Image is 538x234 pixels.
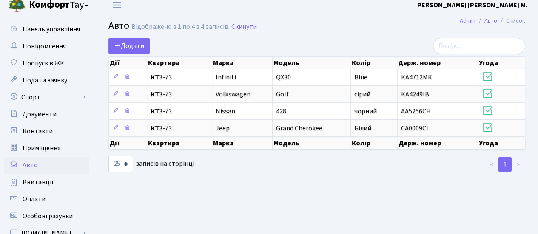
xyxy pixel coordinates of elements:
[447,12,538,30] nav: breadcrumb
[478,57,525,69] th: Угода
[109,137,147,149] th: Дії
[354,90,370,99] span: сірий
[23,110,57,119] span: Документи
[276,73,291,82] span: QX30
[4,208,89,225] a: Особові рахунки
[23,127,53,136] span: Контакти
[350,57,397,69] th: Колір
[354,124,371,133] span: Білий
[397,137,478,149] th: Держ. номер
[23,76,67,85] span: Подати заявку
[216,90,250,99] span: Volkswagen
[4,21,89,38] a: Панель управління
[151,90,159,99] b: КТ
[350,137,397,149] th: Колір
[151,124,159,133] b: КТ
[151,107,159,116] b: КТ
[108,18,129,33] span: Авто
[276,107,286,116] span: 428
[273,137,351,149] th: Модель
[23,144,60,153] span: Приміщення
[4,174,89,191] a: Квитанції
[216,124,230,133] span: Jeep
[4,72,89,89] a: Подати заявку
[23,195,46,204] span: Оплати
[401,107,431,116] span: АА5256СН
[151,91,208,98] span: 3-73
[231,23,257,31] a: Скинути
[216,73,236,82] span: Infiniti
[478,137,525,149] th: Угода
[401,73,432,82] span: КА4712МК
[401,90,429,99] span: КА4249ІВ
[212,137,273,149] th: Марка
[354,73,367,82] span: Blue
[497,16,525,25] li: Список
[276,90,289,99] span: Golf
[354,107,377,116] span: чорний
[484,16,497,25] a: Авто
[114,41,144,51] span: Додати
[460,16,475,25] a: Admin
[151,73,159,82] b: КТ
[498,157,512,172] a: 1
[212,57,273,69] th: Марка
[108,38,150,54] a: Додати
[216,107,235,116] span: Nissan
[108,156,133,172] select: записів на сторінці
[4,140,89,157] a: Приміщення
[151,108,208,115] span: 3-73
[415,0,528,10] b: [PERSON_NAME] [PERSON_NAME] М.
[109,57,147,69] th: Дії
[23,42,66,51] span: Повідомлення
[151,125,208,132] span: 3-73
[4,157,89,174] a: Авто
[23,59,64,68] span: Пропуск в ЖК
[4,191,89,208] a: Оплати
[23,25,80,34] span: Панель управління
[151,74,208,81] span: 3-73
[23,178,54,187] span: Квитанції
[433,38,525,54] input: Пошук...
[4,38,89,55] a: Повідомлення
[276,124,322,133] span: Grand Cherokee
[23,211,73,221] span: Особові рахунки
[4,106,89,123] a: Документи
[147,137,212,149] th: Квартира
[108,156,194,172] label: записів на сторінці
[397,57,478,69] th: Держ. номер
[4,55,89,72] a: Пропуск в ЖК
[4,123,89,140] a: Контакти
[273,57,351,69] th: Модель
[23,161,38,170] span: Авто
[147,57,212,69] th: Квартира
[4,89,89,106] a: Спорт
[401,124,428,133] span: СА0009СІ
[131,23,230,31] div: Відображено з 1 по 4 з 4 записів.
